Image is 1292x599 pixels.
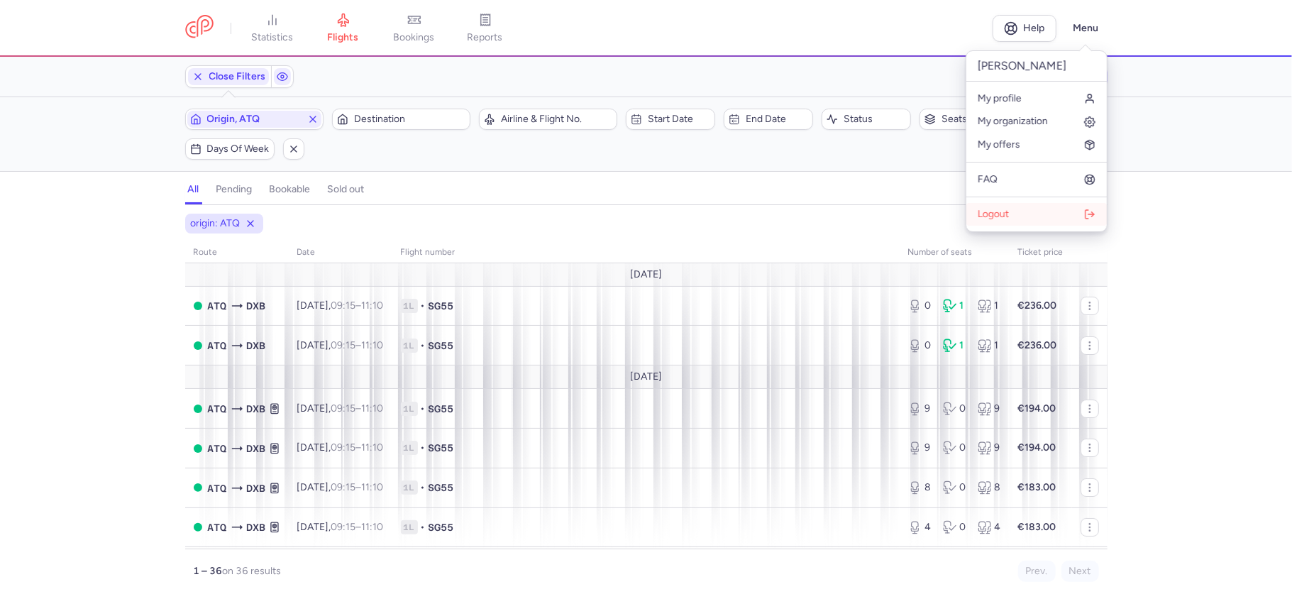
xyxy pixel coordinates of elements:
[331,299,384,312] span: –
[331,481,384,493] span: –
[401,441,418,455] span: 1L
[630,371,662,383] span: [DATE]
[401,480,418,495] span: 1L
[208,338,227,353] span: Raja Sansi International Airport, Amritsar, India
[209,71,266,82] span: Close Filters
[943,299,966,313] div: 1
[194,444,202,453] span: OPEN
[308,13,379,44] a: flights
[362,521,384,533] time: 11:10
[362,481,384,493] time: 11:10
[208,520,227,535] span: Raja Sansi International Airport, Amritsar, India
[966,168,1107,191] a: FAQ
[328,31,359,44] span: flights
[421,441,426,455] span: •
[247,401,266,417] span: Dubai, Dubai, United Arab Emirates
[297,339,384,351] span: [DATE],
[208,480,227,496] span: Raja Sansi International Airport, Amritsar, India
[1023,23,1044,33] span: Help
[943,520,966,534] div: 0
[185,15,214,41] a: CitizenPlane red outlined logo
[421,402,426,416] span: •
[942,114,1053,125] span: Seats and bookings
[223,565,282,577] span: on 36 results
[978,441,1001,455] div: 9
[908,299,932,313] div: 0
[185,109,324,130] button: Origin, ATQ
[501,114,612,125] span: Airline & Flight No.
[194,483,202,492] span: OPEN
[297,481,384,493] span: [DATE],
[194,565,223,577] strong: 1 – 36
[331,402,384,414] span: –
[966,87,1107,110] a: My profile
[297,441,384,454] span: [DATE],
[421,339,426,353] span: •
[401,299,418,313] span: 1L
[328,183,365,196] h4: sold out
[978,139,1020,150] span: My offers
[270,183,311,196] h4: bookable
[429,402,454,416] span: SG55
[207,114,302,125] span: Origin, ATQ
[362,441,384,454] time: 11:10
[331,299,356,312] time: 09:15
[1010,242,1072,263] th: Ticket price
[429,520,454,534] span: SG55
[354,114,465,125] span: Destination
[208,441,227,456] span: Raja Sansi International Airport, Amritsar, India
[194,523,202,532] span: OPEN
[626,109,715,130] button: Start date
[421,480,426,495] span: •
[185,138,275,160] button: Days of week
[421,520,426,534] span: •
[908,441,932,455] div: 9
[648,114,710,125] span: Start date
[289,242,392,263] th: date
[247,441,266,456] span: DXB
[429,339,454,353] span: SG55
[943,402,966,416] div: 0
[978,402,1001,416] div: 9
[978,480,1001,495] div: 8
[978,116,1048,127] span: My organization
[943,441,966,455] div: 0
[208,401,227,417] span: Raja Sansi International Airport, Amritsar, India
[216,183,253,196] h4: pending
[297,521,384,533] span: [DATE],
[908,339,932,353] div: 0
[186,66,271,87] button: Close Filters
[429,441,454,455] span: SG55
[331,339,384,351] span: –
[191,216,241,231] span: origin: ATQ
[966,51,1107,82] p: [PERSON_NAME]
[331,402,356,414] time: 09:15
[237,13,308,44] a: statistics
[401,520,418,534] span: 1L
[394,31,435,44] span: bookings
[844,114,906,125] span: Status
[1018,521,1056,533] strong: €183.00
[185,242,289,263] th: route
[331,441,384,454] span: –
[468,31,503,44] span: reports
[401,402,418,416] span: 1L
[450,13,521,44] a: reports
[331,521,384,533] span: –
[208,298,227,314] span: Raja Sansi International Airport, Amritsar, India
[746,114,808,125] span: End date
[194,341,202,350] span: OPEN
[207,143,270,155] span: Days of week
[401,339,418,353] span: 1L
[908,402,932,416] div: 9
[920,109,1058,130] button: Seats and bookings
[978,520,1001,534] div: 4
[943,480,966,495] div: 0
[900,242,1010,263] th: number of seats
[964,65,1028,88] button: Export
[978,299,1001,313] div: 1
[966,133,1107,156] a: My offers
[379,13,450,44] a: bookings
[247,520,266,535] span: Dubai, Dubai, United Arab Emirates
[978,93,1022,104] span: My profile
